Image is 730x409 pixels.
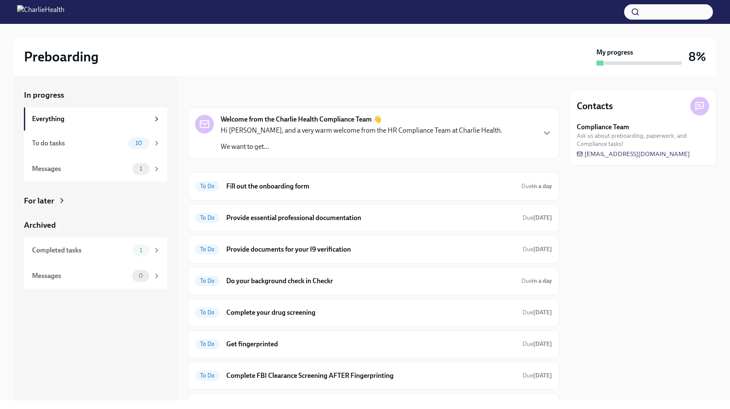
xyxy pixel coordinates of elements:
[226,371,516,380] h6: Complete FBI Clearance Screening AFTER Fingerprinting
[533,246,552,253] strong: [DATE]
[32,139,125,148] div: To do tasks
[221,126,502,135] p: Hi [PERSON_NAME], and a very warm welcome from the HR Compliance Team at Charlie Health.
[24,195,167,206] a: For later
[188,90,228,101] div: In progress
[195,306,552,319] a: To DoComplete your drug screeningDue[DATE]
[533,309,552,316] strong: [DATE]
[134,273,148,279] span: 0
[195,309,219,316] span: To Do
[195,372,219,379] span: To Do
[195,243,552,256] a: To DoProvide documents for your I9 verificationDue[DATE]
[24,131,167,156] a: To do tasks10
[195,211,552,225] a: To DoProvide essential professional documentationDue[DATE]
[226,308,516,317] h6: Complete your drug screening
[533,340,552,348] strong: [DATE]
[523,371,552,380] span: September 19th, 2025 09:00
[521,183,552,190] span: Due
[32,246,129,255] div: Completed tasks
[532,277,552,284] strong: in a day
[532,183,552,190] strong: in a day
[523,214,552,222] span: September 16th, 2025 09:00
[523,308,552,316] span: September 16th, 2025 09:00
[521,277,552,285] span: September 12th, 2025 09:00
[24,48,99,65] h2: Preboarding
[523,340,552,348] span: Due
[521,277,552,284] span: Due
[134,165,147,172] span: 1
[596,48,633,57] strong: My progress
[221,142,502,151] p: We want to get...
[577,122,629,132] strong: Compliance Team
[521,182,552,190] span: September 12th, 2025 09:00
[195,215,219,221] span: To Do
[130,140,147,146] span: 10
[226,339,516,349] h6: Get fingerprinted
[195,341,219,347] span: To Do
[24,156,167,182] a: Messages1
[523,246,552,253] span: Due
[221,115,382,124] strong: Welcome from the Charlie Health Compliance Team 👋
[24,263,167,289] a: Messages0
[32,271,129,281] div: Messages
[195,369,552,383] a: To DoComplete FBI Clearance Screening AFTER FingerprintingDue[DATE]
[226,213,516,223] h6: Provide essential professional documentation
[195,278,219,284] span: To Do
[226,182,514,191] h6: Fill out the onboarding form
[195,246,219,252] span: To Do
[24,238,167,263] a: Completed tasks1
[24,195,54,206] div: For later
[577,150,690,158] a: [EMAIL_ADDRESS][DOMAIN_NAME]
[523,372,552,379] span: Due
[689,49,706,64] h3: 8%
[523,340,552,348] span: September 16th, 2025 09:00
[24,220,167,231] a: Archived
[226,276,514,286] h6: Do your background check in Checkr
[24,107,167,131] a: Everything
[577,100,613,113] h4: Contacts
[32,114,149,124] div: Everything
[195,183,219,189] span: To Do
[195,180,552,193] a: To DoFill out the onboarding formDuein a day
[32,164,129,174] div: Messages
[533,372,552,379] strong: [DATE]
[195,274,552,288] a: To DoDo your background check in CheckrDuein a day
[523,309,552,316] span: Due
[24,90,167,101] a: In progress
[195,337,552,351] a: To DoGet fingerprintedDue[DATE]
[134,247,147,253] span: 1
[17,5,64,19] img: CharlieHealth
[523,214,552,221] span: Due
[577,132,709,148] span: Ask us about preboarding, paperwork, and Compliance tasks!
[523,245,552,253] span: September 16th, 2025 09:00
[533,214,552,221] strong: [DATE]
[226,245,516,254] h6: Provide documents for your I9 verification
